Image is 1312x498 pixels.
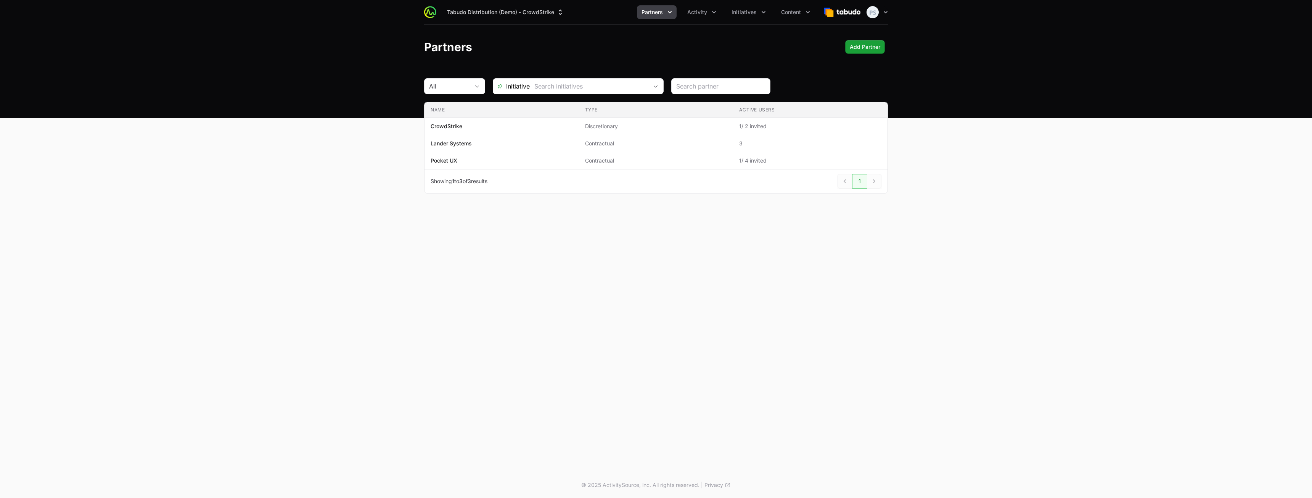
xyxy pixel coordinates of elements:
input: Search initiatives [530,79,648,94]
h1: Partners [424,40,472,54]
span: 3 [468,178,471,184]
span: Partners [642,8,663,16]
a: 1 [852,174,867,189]
p: Pocket UX [431,157,457,164]
th: Active Users [733,102,888,118]
th: Type [579,102,733,118]
p: Showing to of results [431,177,487,185]
button: All [424,79,485,94]
span: Activity [687,8,707,16]
div: Supplier switch menu [442,5,569,19]
button: Initiatives [727,5,770,19]
span: 1 / 4 invited [739,157,881,164]
a: Privacy [704,481,731,489]
span: Contractual [585,140,727,147]
span: Initiative [493,82,530,91]
img: ActivitySource [424,6,436,18]
span: 3 [739,140,881,147]
p: © 2025 ActivitySource, inc. All rights reserved. [581,481,699,489]
span: 1 [452,178,454,184]
span: | [701,481,703,489]
span: 3 [459,178,463,184]
div: Primary actions [845,40,885,54]
button: Content [777,5,815,19]
span: Add Partner [850,42,880,52]
p: CrowdStrike [431,122,462,130]
input: Search partner [676,82,765,91]
img: Tabudo Distribution (Demo) [824,5,860,20]
p: Lander Systems [431,140,472,147]
img: Peter Spillane [867,6,879,18]
div: Initiatives menu [727,5,770,19]
span: Initiatives [732,8,757,16]
div: Partners menu [637,5,677,19]
button: Add Partner [845,40,885,54]
div: Main navigation [436,5,815,19]
button: Partners [637,5,677,19]
div: Activity menu [683,5,721,19]
span: Discretionary [585,122,727,130]
span: Contractual [585,157,727,164]
button: Activity [683,5,721,19]
div: All [429,82,469,91]
th: Name [424,102,579,118]
span: Content [781,8,801,16]
div: Content menu [777,5,815,19]
span: 1 / 2 invited [739,122,881,130]
button: Tabudo Distribution (Demo) - CrowdStrike [442,5,569,19]
div: Open [648,79,663,94]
